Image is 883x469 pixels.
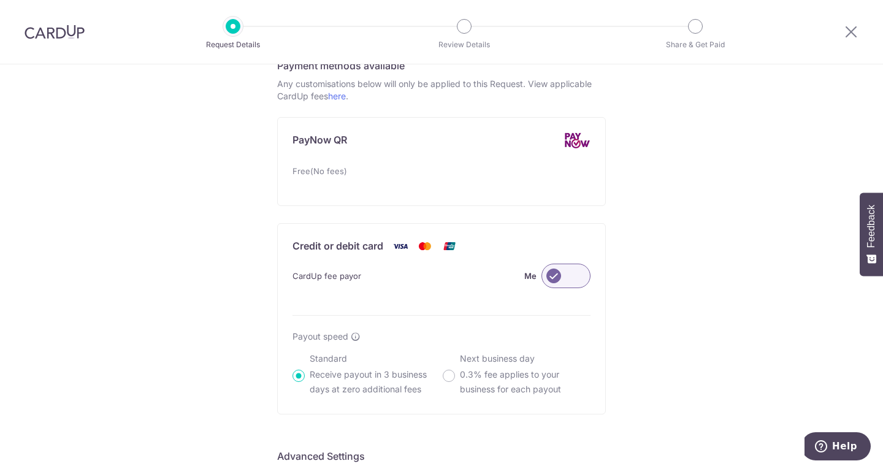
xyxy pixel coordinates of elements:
img: Visa [388,238,413,254]
img: PayNow [564,132,591,149]
p: PayNow QR [292,132,347,149]
img: Union Pay [437,238,462,254]
span: Free(No fees) [292,164,347,178]
span: Feedback [866,205,877,248]
p: 0.3% fee applies to your business for each payout [460,367,591,397]
img: CardUp [25,25,85,39]
span: CardUp fee payor [292,269,361,283]
span: translation missing: en.company.payment_requests.form.header.labels.advanced_settings [277,450,365,462]
p: Share & Get Paid [650,39,741,51]
p: Standard [310,353,440,365]
p: Request Details [188,39,278,51]
img: Mastercard [413,238,437,254]
button: Feedback - Show survey [860,193,883,276]
p: Credit or debit card [292,238,383,254]
h5: Payment methods available [277,58,606,73]
p: Review Details [419,39,510,51]
p: Any customisations below will only be applied to this Request. View applicable CardUp fees . [277,78,606,102]
div: Payout speed [292,330,591,343]
p: Next business day [460,353,591,365]
p: Receive payout in 3 business days at zero additional fees [310,367,440,397]
iframe: Opens a widget where you can find more information [805,432,871,463]
label: Me [524,269,537,283]
a: here [328,91,346,101]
